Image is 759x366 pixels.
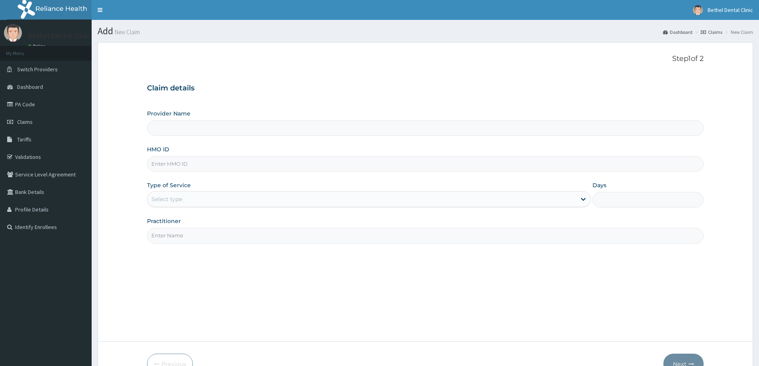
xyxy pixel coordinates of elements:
[147,217,181,225] label: Practitioner
[723,29,753,35] li: New Claim
[17,83,43,90] span: Dashboard
[147,145,169,153] label: HMO ID
[592,181,606,189] label: Days
[693,5,703,15] img: User Image
[701,29,722,35] a: Claims
[708,6,753,14] span: Bethel Dental Clinic
[98,26,753,36] h1: Add
[147,84,704,93] h3: Claim details
[4,24,22,42] img: User Image
[17,118,33,125] span: Claims
[147,55,704,63] p: Step 1 of 2
[17,136,31,143] span: Tariffs
[28,43,47,49] a: Online
[113,29,140,35] small: New Claim
[17,66,58,73] span: Switch Providers
[663,29,692,35] a: Dashboard
[28,32,90,39] p: Bethel Dental Clinic
[147,156,704,172] input: Enter HMO ID
[151,195,182,203] div: Select type
[147,110,190,117] label: Provider Name
[147,181,191,189] label: Type of Service
[147,228,704,243] input: Enter Name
